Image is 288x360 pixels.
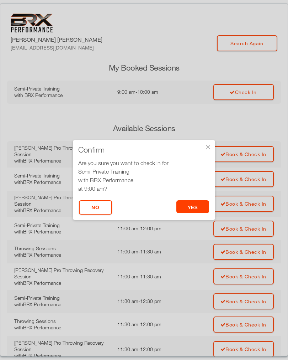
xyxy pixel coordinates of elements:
[176,200,209,213] button: yes
[78,146,105,153] span: Confirm
[78,167,210,176] div: Semi-Private Training
[78,159,210,193] div: Are you sure you want to check in for at 9:00 am?
[79,200,112,215] button: No
[78,176,210,184] div: with BRX Performance
[204,144,212,151] div: ×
